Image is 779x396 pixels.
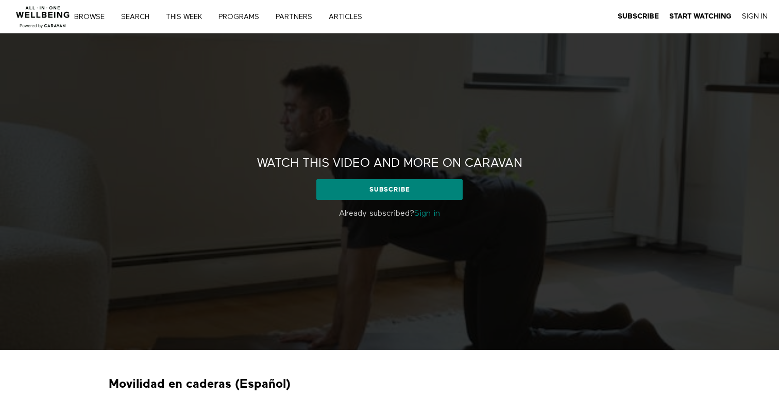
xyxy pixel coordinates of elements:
[669,12,732,21] a: Start Watching
[162,13,213,21] a: THIS WEEK
[272,13,323,21] a: PARTNERS
[117,13,160,21] a: Search
[109,376,291,392] strong: Movilidad en caderas (Español)
[316,179,462,200] a: Subscribe
[669,12,732,20] strong: Start Watching
[257,156,522,171] h2: Watch this video and more on CARAVAN
[215,13,270,21] a: PROGRAMS
[618,12,659,21] a: Subscribe
[325,13,373,21] a: ARTICLES
[414,210,440,218] a: Sign in
[71,13,115,21] a: Browse
[618,12,659,20] strong: Subscribe
[81,11,383,22] nav: Primary
[742,12,768,21] a: Sign In
[238,208,541,220] p: Already subscribed?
